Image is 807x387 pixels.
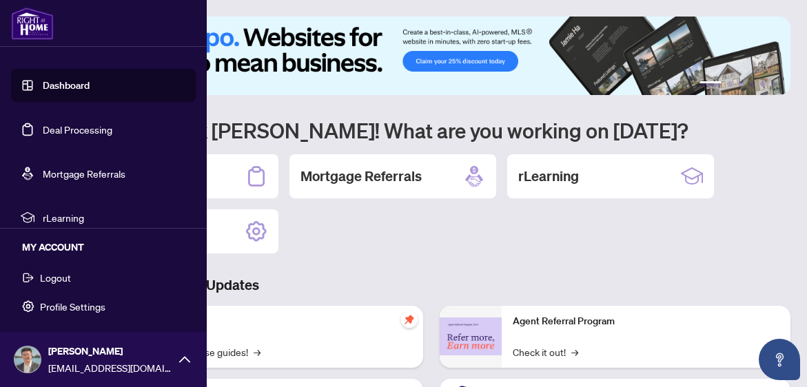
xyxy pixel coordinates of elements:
span: [PERSON_NAME] [48,344,172,359]
button: 5 [760,81,766,87]
a: Mortgage Referrals [43,167,125,180]
a: Check it out!→ [513,344,578,359]
button: Profile Settings [11,295,196,318]
button: 6 [771,81,777,87]
img: logo [11,7,54,40]
p: Agent Referral Program [513,314,780,329]
button: Open asap [759,339,800,380]
img: Slide 0 [72,17,790,95]
span: Logout [40,266,71,289]
button: Logout [11,266,196,289]
span: Profile Settings [40,295,105,317]
button: 2 [727,81,733,87]
p: Self-Help [145,314,412,329]
h3: Brokerage & Industry Updates [72,275,790,295]
button: 3 [738,81,744,87]
a: Dashboard [43,79,90,92]
span: → [571,344,578,359]
img: Profile Icon [14,346,41,373]
h5: MY ACCOUNT [22,240,196,255]
h1: Welcome back [PERSON_NAME]! What are you working on [DATE]? [72,117,790,143]
button: 1 [699,81,722,87]
h2: rLearning [518,167,579,186]
span: rLearning [43,210,186,225]
h2: Mortgage Referrals [300,167,422,186]
span: pushpin [401,311,418,328]
button: 4 [749,81,755,87]
a: Deal Processing [43,123,112,136]
span: [EMAIL_ADDRESS][DOMAIN_NAME] [48,360,172,375]
img: Agent Referral Program [440,317,502,355]
span: → [254,344,261,359]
